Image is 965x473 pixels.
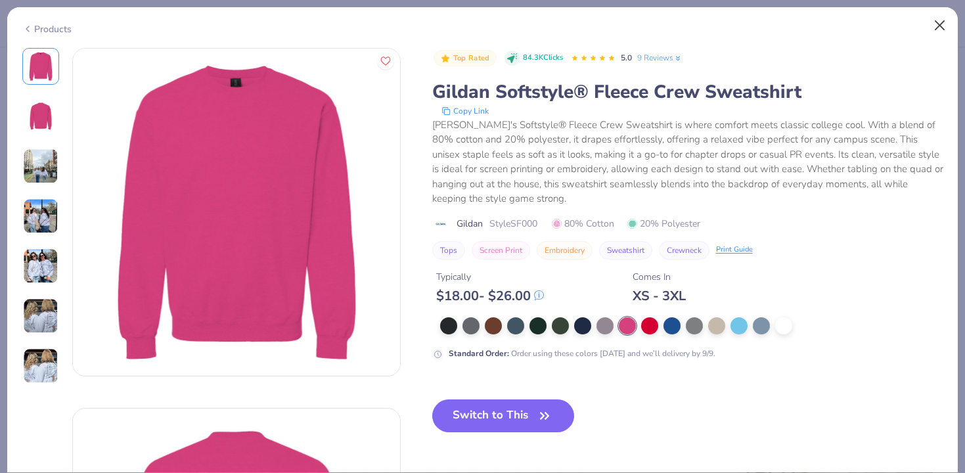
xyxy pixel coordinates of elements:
span: 20% Polyester [627,217,700,231]
button: copy to clipboard [438,104,493,118]
button: Sweatshirt [599,241,652,259]
div: Order using these colors [DATE] and we’ll delivery by 9/9. [449,348,715,359]
div: 5.0 Stars [571,48,616,69]
div: Gildan Softstyle® Fleece Crew Sweatshirt [432,79,943,104]
div: [PERSON_NAME]'s Softstyle® Fleece Crew Sweatshirt is where comfort meets classic college cool. Wi... [432,118,943,206]
button: Screen Print [472,241,530,259]
span: 80% Cotton [552,217,614,231]
img: User generated content [23,348,58,384]
img: Back [25,101,56,132]
img: brand logo [432,219,450,229]
div: Products [22,22,72,36]
button: Tops [432,241,465,259]
span: Top Rated [453,55,490,62]
img: Front [73,49,400,376]
button: Switch to This [432,399,575,432]
span: 84.3K Clicks [523,53,563,64]
div: Typically [436,270,544,284]
img: User generated content [23,248,58,284]
div: Print Guide [716,244,753,256]
img: Front [25,51,56,82]
button: Crewneck [659,241,709,259]
span: Style SF000 [489,217,537,231]
div: XS - 3XL [633,288,686,304]
span: Gildan [457,217,483,231]
button: Like [377,53,394,70]
img: User generated content [23,148,58,184]
button: Badge Button [434,50,497,67]
button: Close [928,13,953,38]
a: 9 Reviews [637,52,683,64]
strong: Standard Order : [449,348,509,359]
div: Comes In [633,270,686,284]
span: 5.0 [621,53,632,63]
img: Top Rated sort [440,53,451,64]
div: $ 18.00 - $ 26.00 [436,288,544,304]
button: Embroidery [537,241,593,259]
img: User generated content [23,198,58,234]
img: User generated content [23,298,58,334]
